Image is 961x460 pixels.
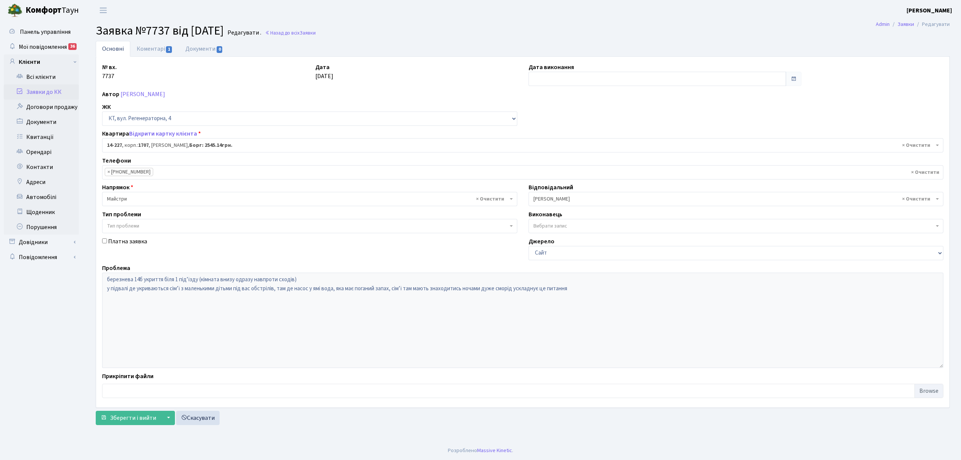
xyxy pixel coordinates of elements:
a: Massive Kinetic [477,446,512,454]
label: Телефони [102,156,131,165]
a: Автомобілі [4,190,79,205]
button: Переключити навігацію [94,4,113,17]
a: Мої повідомлення36 [4,39,79,54]
a: Admin [876,20,890,28]
b: 1707 [138,142,149,149]
span: Майстри [102,192,517,206]
label: Напрямок [102,183,133,192]
label: Автор [102,90,119,99]
label: Квартира [102,129,201,138]
span: 1 [166,46,172,53]
label: Платна заявка [108,237,147,246]
span: Тип проблеми [107,222,139,230]
label: Джерело [529,237,554,246]
label: ЖК [102,103,111,112]
a: Заявки до КК [4,84,79,100]
div: 36 [68,43,77,50]
span: Вибрати запис [533,222,567,230]
a: [PERSON_NAME] [907,6,952,15]
span: Мої повідомлення [19,43,67,51]
div: Розроблено . [448,446,513,455]
span: Заявка №7737 від [DATE] [96,22,224,39]
span: Тихонов М.М. [529,192,944,206]
span: 0 [217,46,223,53]
span: Видалити всі елементи [902,142,930,149]
div: [DATE] [310,63,523,86]
b: Комфорт [26,4,62,16]
a: Повідомлення [4,250,79,265]
span: Заявки [300,29,316,36]
span: Видалити всі елементи [476,195,504,203]
label: Проблема [102,264,130,273]
span: Видалити всі елементи [911,169,939,176]
a: Клієнти [4,54,79,69]
li: 095-636-36-20 [105,168,153,176]
label: Дата виконання [529,63,574,72]
span: Майстри [107,195,508,203]
a: Щоденник [4,205,79,220]
label: № вх. [102,63,117,72]
a: Документи [179,41,229,57]
a: Порушення [4,220,79,235]
a: Основні [96,41,130,57]
b: 14-227 [107,142,122,149]
span: Видалити всі елементи [902,195,930,203]
span: <b>14-227</b>, корп.: <b>1707</b>, Абрамович Ольга Василівна, <b>Борг: 2545.14грн.</b> [107,142,934,149]
div: 7737 [96,63,310,86]
button: Зберегти і вийти [96,411,161,425]
a: Договори продажу [4,100,79,115]
span: <b>14-227</b>, корп.: <b>1707</b>, Абрамович Ольга Василівна, <b>Борг: 2545.14грн.</b> [102,138,943,152]
a: Відкрити картку клієнта [129,130,197,138]
label: Прикріпити файли [102,372,154,381]
b: Борг: 2545.14грн. [189,142,232,149]
a: [PERSON_NAME] [121,90,165,98]
a: Скасувати [176,411,220,425]
a: Панель управління [4,24,79,39]
a: Коментарі [130,41,179,57]
a: Назад до всіхЗаявки [265,29,316,36]
a: Документи [4,115,79,130]
a: Довідники [4,235,79,250]
img: logo.png [8,3,23,18]
a: Контакти [4,160,79,175]
a: Орендарі [4,145,79,160]
textarea: березнева 14б укриття біля 1 підʼїзду (кімната внизу одразу навпроти сходів) у підвалі де укриваю... [102,273,943,368]
label: Виконавець [529,210,562,219]
span: Таун [26,4,79,17]
li: Редагувати [914,20,950,29]
a: Адреси [4,175,79,190]
small: Редагувати . [226,29,261,36]
a: Квитанції [4,130,79,145]
label: Відповідальний [529,183,573,192]
label: Дата [315,63,330,72]
span: Зберегти і вийти [110,414,156,422]
span: Панель управління [20,28,71,36]
label: Тип проблеми [102,210,141,219]
a: Заявки [898,20,914,28]
span: × [107,168,110,176]
a: Всі клієнти [4,69,79,84]
nav: breadcrumb [865,17,961,32]
span: Тихонов М.М. [533,195,934,203]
